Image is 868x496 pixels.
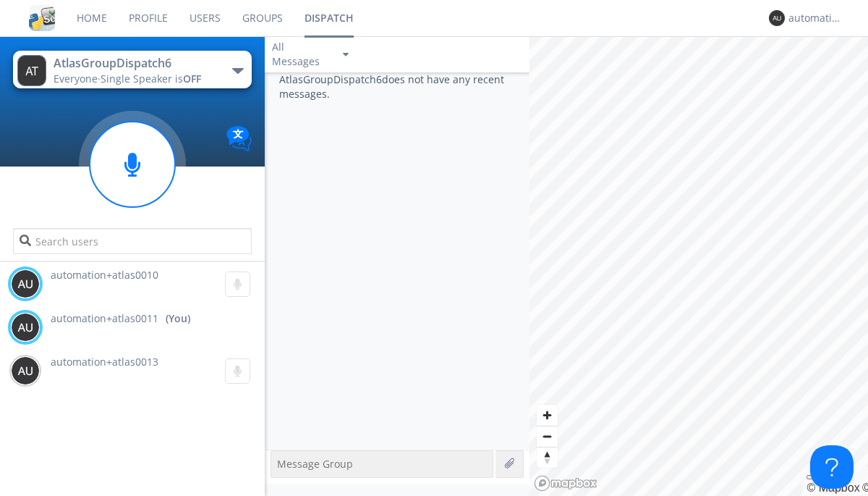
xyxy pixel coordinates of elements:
div: All Messages [272,40,330,69]
img: 373638.png [11,356,40,385]
span: automation+atlas0011 [51,311,158,326]
button: Zoom out [537,426,558,447]
img: 373638.png [17,55,46,86]
div: AtlasGroupDispatch6 does not have any recent messages. [265,72,529,450]
span: Reset bearing to north [537,447,558,468]
button: Zoom in [537,405,558,426]
span: automation+atlas0010 [51,268,158,282]
span: automation+atlas0013 [51,355,158,369]
div: Everyone · [54,72,216,86]
img: 373638.png [11,269,40,298]
span: Single Speaker is [101,72,201,85]
img: 373638.png [769,10,785,26]
button: Reset bearing to north [537,447,558,468]
img: caret-down-sm.svg [343,53,349,56]
div: automation+atlas0011 [788,11,843,25]
span: OFF [183,72,201,85]
img: cddb5a64eb264b2086981ab96f4c1ba7 [29,5,55,31]
a: Mapbox [807,482,859,494]
span: Zoom out [537,426,558,447]
img: Translation enabled [226,126,252,151]
div: (You) [166,311,190,326]
input: Search users [13,228,251,254]
img: 373638.png [11,313,40,342]
div: AtlasGroupDispatch6 [54,55,216,72]
button: AtlasGroupDispatch6Everyone·Single Speaker isOFF [13,51,251,88]
iframe: Toggle Customer Support [810,445,854,489]
button: Toggle attribution [807,475,818,479]
a: Mapbox logo [534,475,597,492]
